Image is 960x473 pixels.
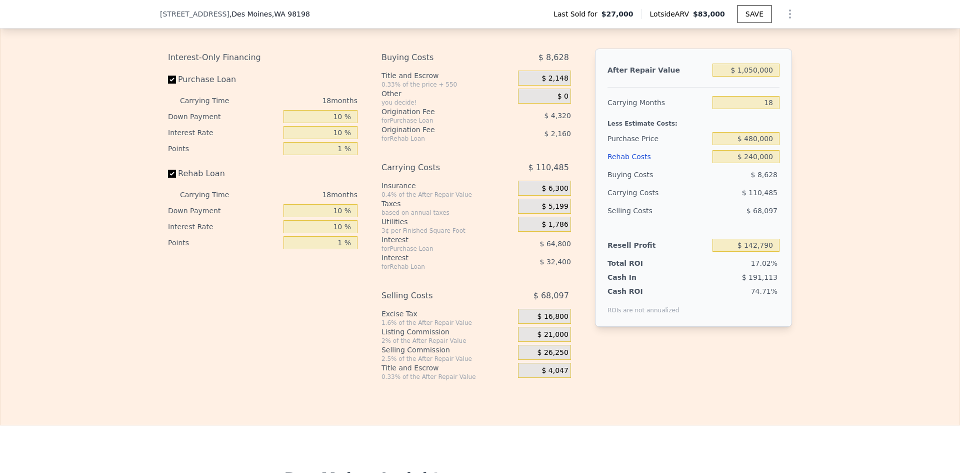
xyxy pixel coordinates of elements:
[533,287,569,305] span: $ 68,097
[537,312,568,321] span: $ 16,800
[381,287,493,305] div: Selling Costs
[249,187,357,203] div: 18 months
[607,130,708,148] div: Purchase Price
[381,89,514,99] div: Other
[381,319,514,327] div: 1.6% of the After Repair Value
[601,9,633,19] span: $27,000
[381,191,514,199] div: 0.4% of the After Repair Value
[381,327,514,337] div: Listing Commission
[541,366,568,375] span: $ 4,047
[381,125,493,135] div: Origination Fee
[557,92,568,101] span: $ 0
[607,166,708,184] div: Buying Costs
[168,49,357,67] div: Interest-Only Financing
[607,184,670,202] div: Carrying Costs
[168,71,279,89] label: Purchase Loan
[607,258,670,268] div: Total ROI
[381,345,514,355] div: Selling Commission
[742,273,777,281] span: $ 191,113
[541,74,568,83] span: $ 2,148
[381,181,514,191] div: Insurance
[751,287,777,295] span: 74.71%
[381,235,493,245] div: Interest
[737,5,772,23] button: SAVE
[541,202,568,211] span: $ 5,199
[381,373,514,381] div: 0.33% of the After Repair Value
[168,125,279,141] div: Interest Rate
[272,10,310,18] span: , WA 98198
[168,141,279,157] div: Points
[607,202,708,220] div: Selling Costs
[607,296,679,314] div: ROIs are not annualized
[381,159,493,177] div: Carrying Costs
[544,112,570,120] span: $ 4,320
[742,189,777,197] span: $ 110,485
[381,99,514,107] div: you decide!
[168,170,176,178] input: Rehab Loan
[381,245,493,253] div: for Purchase Loan
[381,363,514,373] div: Title and Escrow
[381,49,493,67] div: Buying Costs
[540,240,571,248] span: $ 64,800
[168,235,279,251] div: Points
[553,9,601,19] span: Last Sold for
[168,165,279,183] label: Rehab Loan
[693,10,725,18] span: $83,000
[751,259,777,267] span: 17.02%
[746,207,777,215] span: $ 68,097
[541,184,568,193] span: $ 6,300
[180,187,245,203] div: Carrying Time
[381,217,514,227] div: Utilities
[607,286,679,296] div: Cash ROI
[381,227,514,235] div: 3¢ per Finished Square Foot
[160,9,229,19] span: [STREET_ADDRESS]
[168,203,279,219] div: Down Payment
[607,94,708,112] div: Carrying Months
[607,112,779,130] div: Less Estimate Costs:
[541,220,568,229] span: $ 1,786
[381,263,493,271] div: for Rehab Loan
[751,171,777,179] span: $ 8,628
[381,355,514,363] div: 2.5% of the After Repair Value
[528,159,568,177] span: $ 110,485
[381,253,493,263] div: Interest
[607,61,708,79] div: After Repair Value
[381,309,514,319] div: Excise Tax
[607,236,708,254] div: Resell Profit
[537,348,568,357] span: $ 26,250
[249,93,357,109] div: 18 months
[650,9,693,19] span: Lotside ARV
[538,49,569,67] span: $ 8,628
[381,107,493,117] div: Origination Fee
[381,199,514,209] div: Taxes
[540,258,571,266] span: $ 32,400
[168,109,279,125] div: Down Payment
[381,337,514,345] div: 2% of the After Repair Value
[381,117,493,125] div: for Purchase Loan
[381,135,493,143] div: for Rehab Loan
[537,330,568,339] span: $ 21,000
[607,148,708,166] div: Rehab Costs
[544,130,570,138] span: $ 2,160
[381,81,514,89] div: 0.33% of the price + 550
[180,93,245,109] div: Carrying Time
[780,4,800,24] button: Show Options
[381,209,514,217] div: based on annual taxes
[168,219,279,235] div: Interest Rate
[229,9,310,19] span: , Des Moines
[381,71,514,81] div: Title and Escrow
[168,76,176,84] input: Purchase Loan
[607,272,670,282] div: Cash In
